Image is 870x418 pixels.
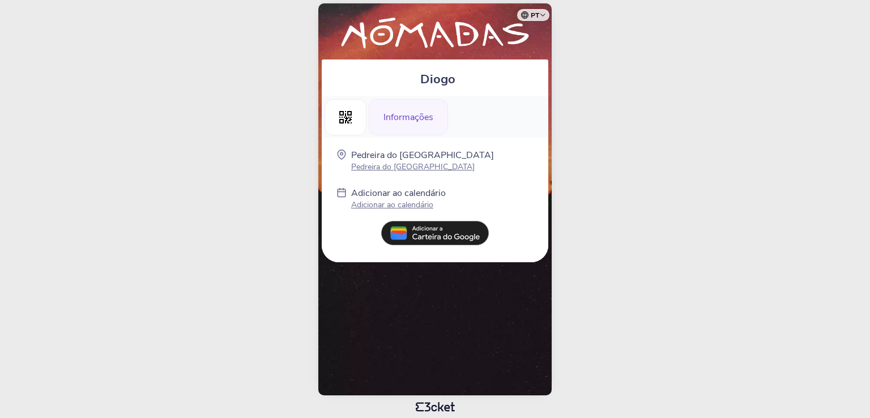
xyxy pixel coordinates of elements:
div: Informações [369,99,448,135]
p: Adicionar ao calendário [351,199,446,210]
p: Pedreira do [GEOGRAPHIC_DATA] [351,161,494,172]
img: pt_add_to_google_wallet.13e59062.svg [381,221,489,246]
a: Informações [369,110,448,122]
img: Nómadas Festival (4th Edition) [327,15,543,54]
a: Adicionar ao calendário Adicionar ao calendário [351,187,446,212]
p: Adicionar ao calendário [351,187,446,199]
span: Diogo [420,71,455,88]
a: Pedreira do [GEOGRAPHIC_DATA] Pedreira do [GEOGRAPHIC_DATA] [351,149,494,172]
p: Pedreira do [GEOGRAPHIC_DATA] [351,149,494,161]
